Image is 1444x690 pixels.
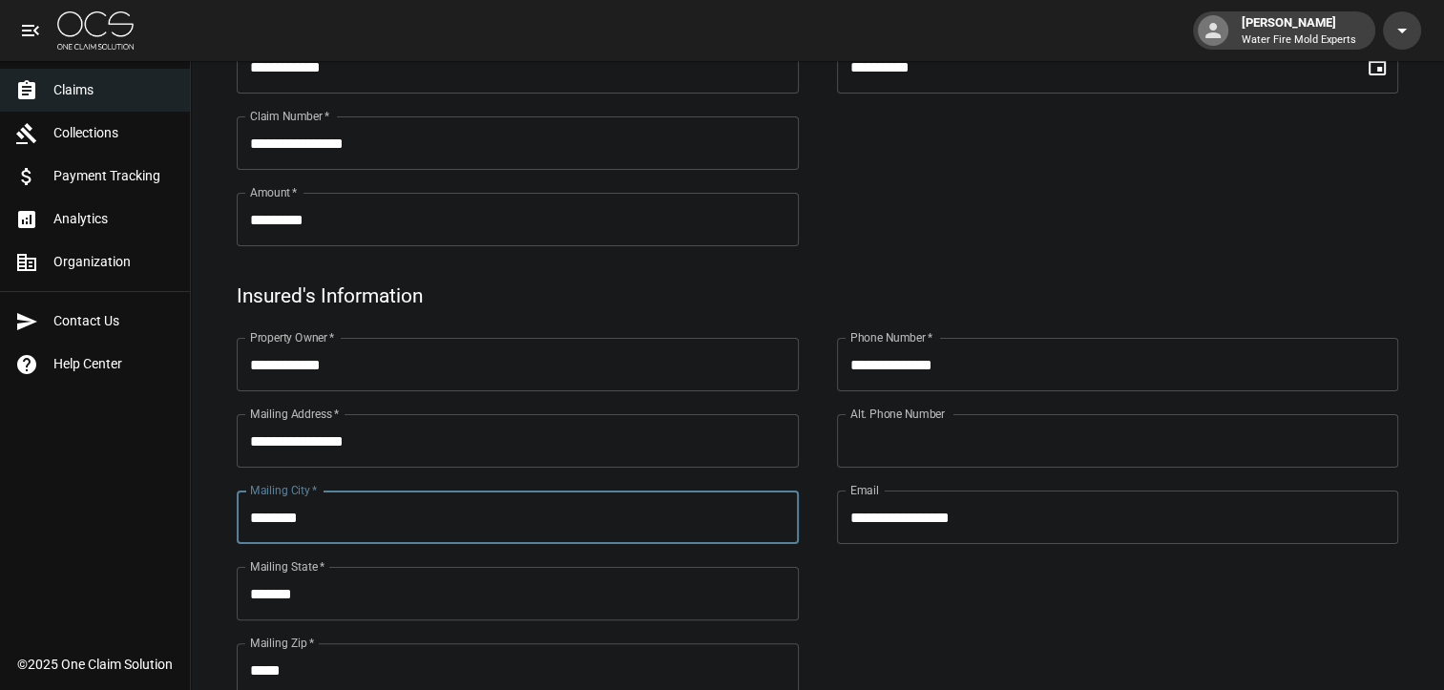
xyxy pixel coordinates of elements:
label: Mailing Zip [250,635,315,651]
span: Payment Tracking [53,166,175,186]
label: Email [850,482,879,498]
span: Contact Us [53,311,175,331]
span: Help Center [53,354,175,374]
label: Alt. Phone Number [850,406,945,422]
span: Collections [53,123,175,143]
img: ocs-logo-white-transparent.png [57,11,134,50]
span: Claims [53,80,175,100]
label: Property Owner [250,329,335,345]
label: Mailing City [250,482,318,498]
p: Water Fire Mold Experts [1242,32,1356,49]
label: Amount [250,184,298,200]
label: Phone Number [850,329,932,345]
label: Mailing Address [250,406,339,422]
label: Mailing State [250,558,324,575]
span: Organization [53,252,175,272]
div: © 2025 One Claim Solution [17,655,173,674]
button: Choose date, selected date is Jul 25, 2025 [1358,48,1396,86]
label: Claim Number [250,108,329,124]
span: Analytics [53,209,175,229]
div: [PERSON_NAME] [1234,13,1364,48]
button: open drawer [11,11,50,50]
